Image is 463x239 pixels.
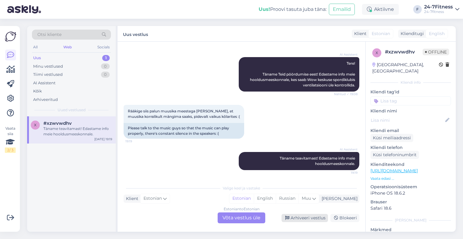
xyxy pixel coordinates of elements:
[101,63,110,69] div: 0
[218,212,265,223] div: Võta vestlus üle
[370,96,451,105] input: Lisa tag
[330,214,359,222] div: Blokeeri
[62,43,73,51] div: Web
[335,147,357,152] span: AI Assistent
[423,49,449,55] span: Offline
[370,134,413,142] div: Küsi meiliaadressi
[376,50,378,55] span: x
[124,195,138,202] div: Klient
[385,48,423,56] div: # xzwvwdhv
[370,161,451,168] p: Klienditeekond
[413,5,422,14] div: F
[372,31,390,37] span: Estonian
[33,80,55,86] div: AI Assistent
[33,55,41,61] div: Uus
[254,194,276,203] div: English
[43,121,72,126] span: #xzwvwdhv
[250,61,356,87] span: Tere! Täname Teid pöördumise eest! Edastame info meie hooldusmeeskonnale, kes saab Wow keskuse sp...
[32,43,39,51] div: All
[370,190,451,196] p: iPhone OS 18.6.2
[37,31,61,38] span: Otsi kliente
[334,92,357,96] span: Nähtud ✓ 19:08
[370,227,451,233] p: Märkmed
[370,176,451,181] p: Vaata edasi ...
[123,30,148,38] label: Uus vestlus
[424,5,459,14] a: 24-7Fitness24-7fitness
[5,126,16,153] div: Vaata siia
[33,63,63,69] div: Minu vestlused
[329,4,355,15] button: Emailid
[429,31,445,37] span: English
[33,97,58,103] div: Arhiveeritud
[370,168,418,173] a: [URL][DOMAIN_NAME]
[34,123,36,127] span: x
[319,195,357,202] div: [PERSON_NAME]
[424,5,453,9] div: 24-7Fitness
[362,4,399,15] div: Aktiivne
[282,214,328,222] div: Arhiveeri vestlus
[143,195,162,202] span: Estonian
[259,6,326,13] div: Proovi tasuta juba täna:
[94,137,112,141] div: [DATE] 19:19
[5,147,16,153] div: 2 / 3
[102,55,110,61] div: 1
[58,107,86,113] span: Uued vestlused
[125,139,148,144] span: 19:19
[370,199,451,205] p: Brauser
[352,31,367,37] div: Klient
[370,80,451,85] div: Kliendi info
[101,72,110,78] div: 0
[372,62,439,74] div: [GEOGRAPHIC_DATA], [GEOGRAPHIC_DATA]
[33,88,42,94] div: Kõik
[370,184,451,190] p: Operatsioonisüsteem
[370,144,451,151] p: Kliendi telefon
[124,186,359,191] div: Valige keel ja vastake
[424,9,453,14] div: 24-7fitness
[5,31,16,42] img: Askly Logo
[229,194,254,203] div: Estonian
[280,156,356,166] span: Täname teavitamast! Edastame info meie hooldusmeeskonnale.
[335,170,357,175] span: 19:19
[96,43,111,51] div: Socials
[43,126,112,137] div: Täname teavitamast! Edastame info meie hooldusmeeskonnale.
[370,108,451,114] p: Kliendi nimi
[370,205,451,212] p: Safari 18.6
[259,6,270,12] b: Uus!
[371,117,444,124] input: Lisa nimi
[124,123,244,139] div: Please talk to the music guys so that the music can play properly, there's constant silence in th...
[224,206,260,212] div: Estonian to Estonian
[370,89,451,95] p: Kliendi tag'id
[370,151,419,159] div: Küsi telefoninumbrit
[370,218,451,223] div: [PERSON_NAME]
[370,128,451,134] p: Kliendi email
[128,109,240,119] span: Rääkige siis palun muusika meestega [PERSON_NAME], et muusika korralikult mängima saaks, pidevalt...
[302,195,311,201] span: Muu
[33,72,63,78] div: Tiimi vestlused
[398,31,424,37] div: Klienditugi
[276,194,298,203] div: Russian
[335,52,357,57] span: AI Assistent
